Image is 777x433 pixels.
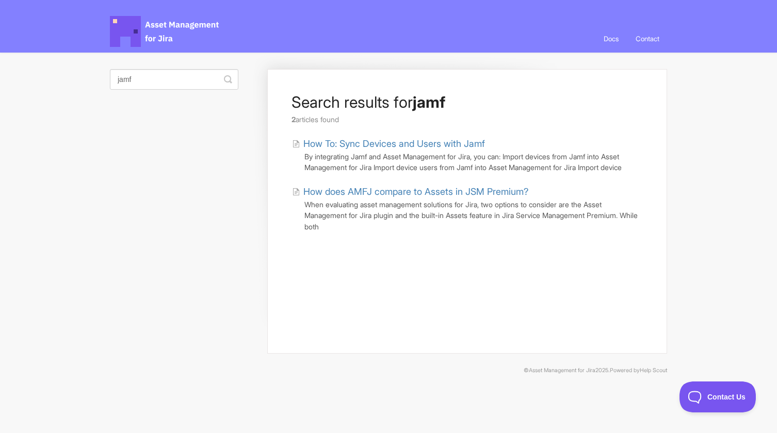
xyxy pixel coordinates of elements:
[304,151,643,173] p: By integrating Jamf and Asset Management for Jira, you can: Import devices from Jamf into Asset M...
[529,367,595,374] a: Asset Management for Jira
[610,367,667,374] span: Powered by
[292,115,296,124] strong: 2
[292,93,643,111] h1: Search results for
[292,137,485,151] a: How To: Sync Devices and Users with Jamf
[304,199,643,232] p: When evaluating asset management solutions for Jira, two options to consider are the Asset Manage...
[628,25,667,53] a: Contact
[110,366,667,375] p: © 2025.
[596,25,626,53] a: Docs
[110,69,238,90] input: Search
[413,93,445,111] strong: jamf
[640,367,667,374] a: Help Scout
[679,381,756,412] iframe: Toggle Customer Support
[292,114,643,125] p: articles found
[110,16,220,47] span: Asset Management for Jira Docs
[292,185,528,198] a: How does AMFJ compare to Assets in JSM Premium?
